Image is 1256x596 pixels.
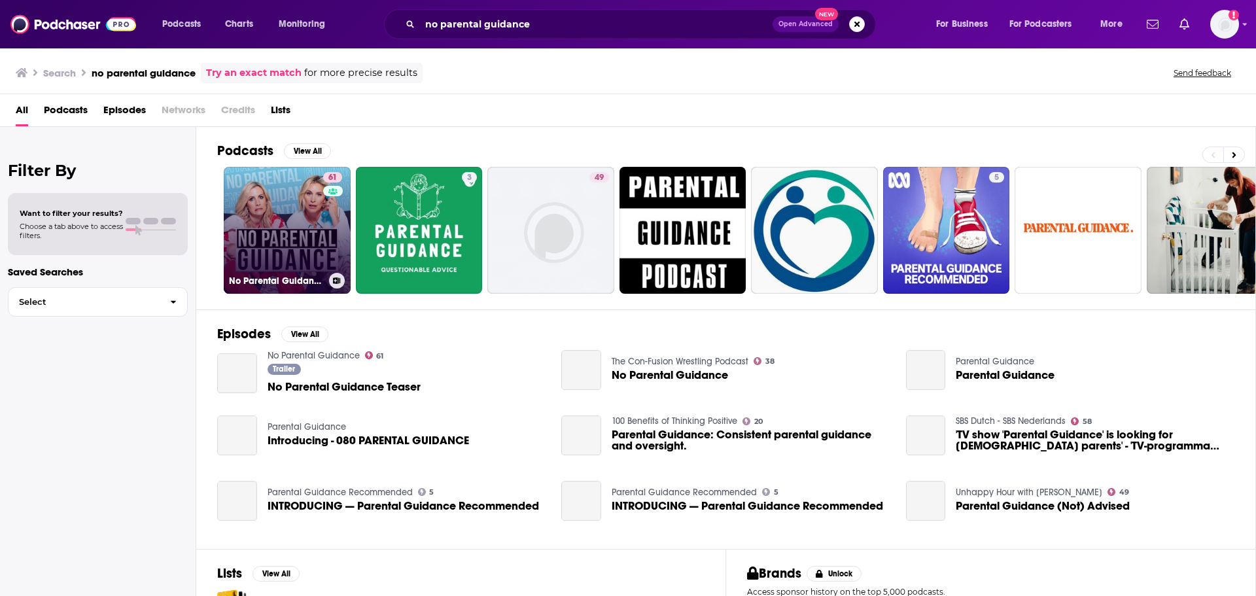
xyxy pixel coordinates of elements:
[356,167,483,294] a: 3
[612,487,757,498] a: Parental Guidance Recommended
[16,99,28,126] a: All
[742,417,763,425] a: 20
[224,167,351,294] a: 61No Parental Guidance
[561,350,601,390] a: No Parental Guidance
[429,489,434,495] span: 5
[270,14,342,35] button: open menu
[467,171,472,184] span: 3
[229,275,324,287] h3: No Parental Guidance
[328,171,337,184] span: 61
[1100,15,1123,33] span: More
[279,15,325,33] span: Monitoring
[936,15,988,33] span: For Business
[217,14,261,35] a: Charts
[956,415,1066,427] a: SBS Dutch - SBS Nederlands
[765,359,775,364] span: 38
[612,356,748,367] a: The Con-Fusion Wrestling Podcast
[217,481,257,521] a: INTRODUCING — Parental Guidance Recommended
[612,370,728,381] a: No Parental Guidance
[273,365,295,373] span: Trailer
[561,415,601,455] a: Parental Guidance: Consistent parental guidance and oversight.
[906,415,946,455] a: 'TV show 'Parental Guidance' is looking for Dutch parents' - 'TV-programma 'Parental Guidance' op...
[225,15,253,33] span: Charts
[217,143,331,159] a: PodcastsView All
[906,481,946,521] a: Parental Guidance (Not) Advised
[1174,13,1195,35] a: Show notifications dropdown
[956,487,1102,498] a: Unhappy Hour with Matt Bellassai
[217,353,257,393] a: No Parental Guidance Teaser
[1142,13,1164,35] a: Show notifications dropdown
[906,350,946,390] a: Parental Guidance
[8,287,188,317] button: Select
[206,65,302,80] a: Try an exact match
[268,487,413,498] a: Parental Guidance Recommended
[268,435,469,446] a: Introducing - 080 PARENTAL GUIDANCE
[956,370,1055,381] a: Parental Guidance
[956,429,1234,451] span: 'TV show 'Parental Guidance' is looking for [DEMOGRAPHIC_DATA] parents' - 'TV-programma 'Parental...
[418,488,434,496] a: 5
[44,99,88,126] span: Podcasts
[8,266,188,278] p: Saved Searches
[1108,488,1129,496] a: 49
[754,419,763,425] span: 20
[1071,417,1092,425] a: 58
[420,14,773,35] input: Search podcasts, credits, & more...
[323,172,342,183] a: 61
[612,500,883,512] a: INTRODUCING — Parental Guidance Recommended
[747,565,801,582] h2: Brands
[773,16,839,32] button: Open AdvancedNew
[8,161,188,180] h2: Filter By
[217,415,257,455] a: Introducing - 080 PARENTAL GUIDANCE
[487,167,614,294] a: 49
[221,99,255,126] span: Credits
[989,172,1004,183] a: 5
[1001,14,1091,35] button: open menu
[612,429,890,451] a: Parental Guidance: Consistent parental guidance and oversight.
[1083,419,1092,425] span: 58
[162,15,201,33] span: Podcasts
[271,99,290,126] a: Lists
[268,350,360,361] a: No Parental Guidance
[365,351,384,359] a: 61
[1210,10,1239,39] button: Show profile menu
[815,8,839,20] span: New
[754,357,775,365] a: 38
[774,489,778,495] span: 5
[994,171,999,184] span: 5
[9,298,160,306] span: Select
[778,21,833,27] span: Open Advanced
[268,381,421,393] a: No Parental Guidance Teaser
[762,488,778,496] a: 5
[217,326,271,342] h2: Episodes
[589,172,609,183] a: 49
[103,99,146,126] a: Episodes
[281,326,328,342] button: View All
[956,356,1034,367] a: Parental Guidance
[1210,10,1239,39] span: Logged in as lucyherbert
[883,167,1010,294] a: 5
[927,14,1004,35] button: open menu
[10,12,136,37] img: Podchaser - Follow, Share and Rate Podcasts
[20,209,123,218] span: Want to filter your results?
[217,143,273,159] h2: Podcasts
[217,565,242,582] h2: Lists
[1170,67,1235,79] button: Send feedback
[1091,14,1139,35] button: open menu
[807,566,862,582] button: Unlock
[956,500,1130,512] a: Parental Guidance (Not) Advised
[561,481,601,521] a: INTRODUCING — Parental Guidance Recommended
[268,500,539,512] a: INTRODUCING — Parental Guidance Recommended
[20,222,123,240] span: Choose a tab above to access filters.
[268,421,346,432] a: Parental Guidance
[92,67,196,79] h3: no parental guidance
